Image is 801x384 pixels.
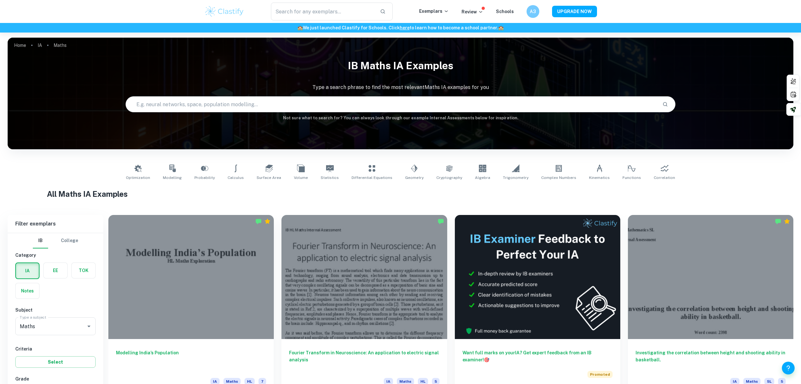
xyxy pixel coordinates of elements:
a: Home [14,41,26,50]
h6: Criteria [15,345,96,352]
h6: Filter exemplars [8,215,103,233]
p: Type a search phrase to find the most relevant Maths IA examples for you [8,84,793,91]
span: Probability [194,175,215,181]
a: here [400,25,410,30]
button: College [61,233,78,248]
img: Marked [255,218,262,225]
h1: IB Maths IA examples [8,55,793,76]
div: Premium [264,218,271,225]
a: IA [38,41,42,50]
button: EE [44,263,67,278]
span: Complex Numbers [541,175,576,181]
span: Volume [294,175,308,181]
span: Surface Area [257,175,281,181]
button: IB [33,233,48,248]
h1: All Maths IA Examples [47,188,754,200]
span: Promoted [587,371,613,378]
h6: We just launched Clastify for Schools. Click to learn how to become a school partner. [1,24,800,31]
img: Thumbnail [455,215,620,339]
img: Marked [438,218,444,225]
span: 🎯 [484,357,489,362]
h6: Subject [15,306,96,314]
h6: A3 [529,8,536,15]
span: Cryptography [436,175,462,181]
img: Clastify logo [204,5,245,18]
div: Premium [784,218,790,225]
button: TOK [72,263,95,278]
span: Modelling [163,175,182,181]
span: Correlation [654,175,675,181]
span: Geometry [405,175,424,181]
button: Search [660,99,671,110]
button: Select [15,356,96,368]
p: Exemplars [419,8,449,15]
span: Statistics [321,175,339,181]
p: Maths [54,42,67,49]
button: IA [16,263,39,278]
input: E.g. neural networks, space, population modelling... [126,95,658,113]
span: Functions [623,175,641,181]
span: Calculus [228,175,244,181]
h6: Want full marks on your IA ? Get expert feedback from an IB examiner! [462,349,613,363]
h6: Grade [15,375,96,382]
a: Schools [496,9,514,14]
img: Marked [775,218,781,225]
span: Kinematics [589,175,610,181]
span: 🏫 [297,25,303,30]
span: Optimization [126,175,150,181]
h6: Modelling India’s Population [116,349,266,370]
span: Algebra [475,175,490,181]
button: A3 [527,5,539,18]
span: 🏫 [498,25,504,30]
span: Differential Equations [352,175,392,181]
h6: Not sure what to search for? You can always look through our example Internal Assessments below f... [8,115,793,121]
div: Filter type choice [33,233,78,248]
button: Help and Feedback [782,362,795,374]
p: Review [462,8,483,15]
h6: Category [15,252,96,259]
button: Notes [16,283,39,299]
h6: Investigating the correlation between height and shooting ability in basketball. [636,349,786,370]
input: Search for any exemplars... [271,3,375,20]
h6: Fourier Transform in Neuroscience: An application to electric signal analysis [289,349,439,370]
label: Type a subject [20,314,46,320]
span: Trigonometry [503,175,528,181]
button: UPGRADE NOW [552,6,597,17]
button: Open [84,322,93,331]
